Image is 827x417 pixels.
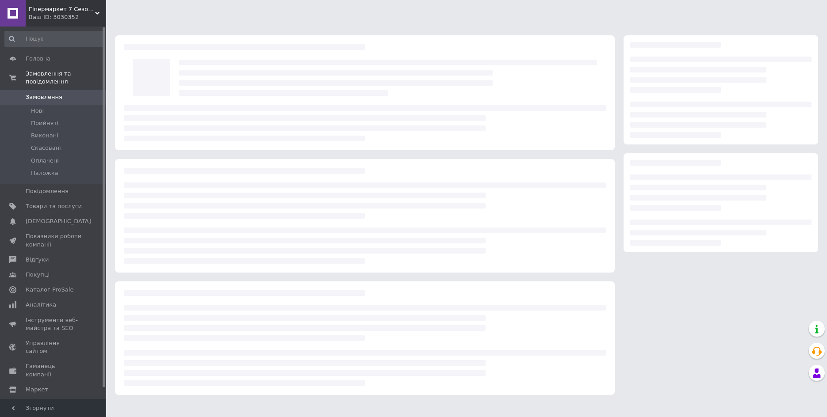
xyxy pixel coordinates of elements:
span: Виконані [31,132,58,140]
span: Замовлення та повідомлення [26,70,106,86]
span: Наложка [31,169,58,177]
div: Ваш ID: 3030352 [29,13,106,21]
input: Пошук [4,31,104,47]
span: Нові [31,107,44,115]
span: Каталог ProSale [26,286,73,294]
span: Гаманець компанії [26,362,82,378]
span: Відгуки [26,256,49,264]
span: Повідомлення [26,187,69,195]
span: Маркет [26,386,48,394]
span: Аналітика [26,301,56,309]
span: Інструменти веб-майстра та SEO [26,316,82,332]
span: [DEMOGRAPHIC_DATA] [26,217,91,225]
span: Управління сайтом [26,339,82,355]
span: Покупці [26,271,50,279]
span: Товари та послуги [26,202,82,210]
span: Скасовані [31,144,61,152]
span: Оплачені [31,157,59,165]
span: Гіпермаркет 7 Сезонів [29,5,95,13]
span: Головна [26,55,50,63]
span: Прийняті [31,119,58,127]
span: Показники роботи компанії [26,232,82,248]
span: Замовлення [26,93,62,101]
